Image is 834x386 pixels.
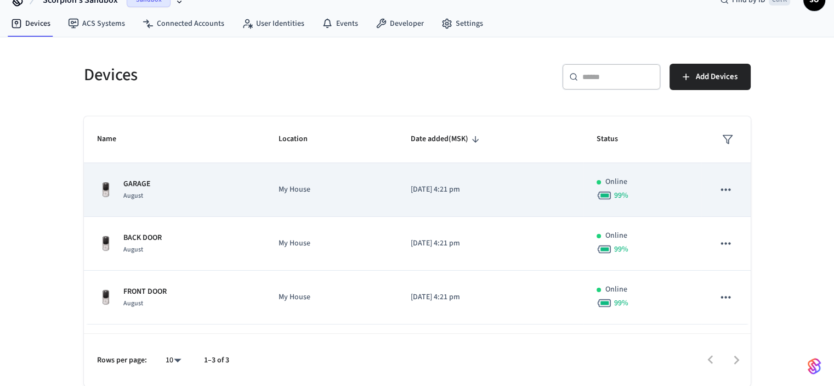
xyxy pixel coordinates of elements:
a: ACS Systems [59,14,134,33]
p: [DATE] 4:21 pm [411,292,570,303]
a: Connected Accounts [134,14,233,33]
p: FRONT DOOR [123,286,167,298]
img: SeamLogoGradient.69752ec5.svg [808,357,821,375]
p: My House [279,184,384,195]
a: Devices [2,14,59,33]
p: Online [605,284,627,295]
span: 99 % [614,244,628,255]
p: 1–3 of 3 [204,355,229,366]
p: My House [279,292,384,303]
p: Online [605,230,627,242]
span: Status [597,131,632,148]
p: GARAGE [123,178,151,190]
span: 99 % [614,190,628,201]
table: sticky table [84,116,751,325]
button: Add Devices [670,64,751,90]
span: August [123,245,143,254]
img: Yale Assure Touchscreen Wifi Smart Lock, Satin Nickel, Front [97,235,115,253]
p: Rows per page: [97,355,147,366]
span: Add Devices [696,70,737,84]
p: [DATE] 4:21 pm [411,184,570,195]
span: 99 % [614,298,628,309]
span: Date added(MSK) [411,131,483,148]
a: Developer [367,14,433,33]
a: Events [313,14,367,33]
p: My House [279,238,384,249]
a: User Identities [233,14,313,33]
p: BACK DOOR [123,232,162,244]
img: Yale Assure Touchscreen Wifi Smart Lock, Satin Nickel, Front [97,289,115,306]
p: [DATE] 4:21 pm [411,238,570,249]
span: Location [279,131,322,148]
a: Settings [433,14,492,33]
span: Name [97,131,131,148]
span: August [123,191,143,200]
span: August [123,299,143,308]
h5: Devices [84,64,411,86]
div: 10 [160,353,186,368]
img: Yale Assure Touchscreen Wifi Smart Lock, Satin Nickel, Front [97,181,115,199]
p: Online [605,176,627,188]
